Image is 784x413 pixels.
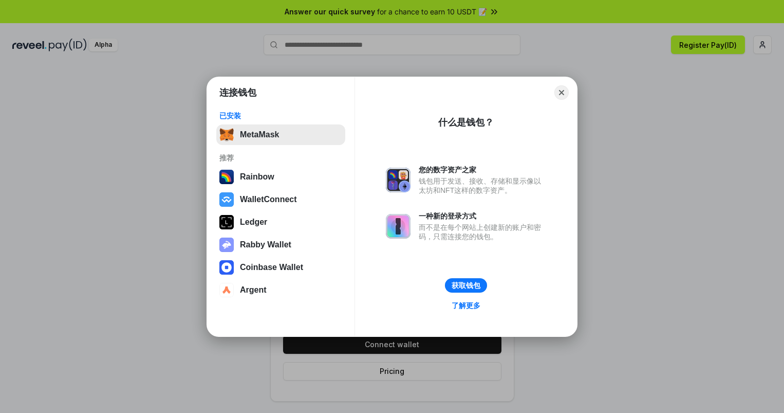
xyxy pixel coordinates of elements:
a: 了解更多 [445,299,487,312]
div: Rabby Wallet [240,240,291,249]
button: Argent [216,280,345,300]
div: MetaMask [240,130,279,139]
div: 获取钱包 [452,281,480,290]
div: 而不是在每个网站上创建新的账户和密码，只需连接您的钱包。 [419,223,546,241]
button: MetaMask [216,124,345,145]
div: 什么是钱包？ [438,116,494,129]
div: 您的数字资产之家 [419,165,546,174]
div: Coinbase Wallet [240,263,303,272]
img: svg+xml,%3Csvg%20width%3D%2228%22%20height%3D%2228%22%20viewBox%3D%220%200%2028%2028%22%20fill%3D... [219,283,234,297]
button: WalletConnect [216,189,345,210]
h1: 连接钱包 [219,86,256,99]
img: svg+xml,%3Csvg%20fill%3D%22none%22%20height%3D%2233%22%20viewBox%3D%220%200%2035%2033%22%20width%... [219,128,234,142]
div: 了解更多 [452,301,480,310]
button: Rabby Wallet [216,235,345,255]
img: svg+xml,%3Csvg%20xmlns%3D%22http%3A%2F%2Fwww.w3.org%2F2000%2Fsvg%22%20fill%3D%22none%22%20viewBox... [386,214,410,239]
div: 钱包用于发送、接收、存储和显示像以太坊和NFT这样的数字资产。 [419,176,546,195]
img: svg+xml,%3Csvg%20xmlns%3D%22http%3A%2F%2Fwww.w3.org%2F2000%2Fsvg%22%20fill%3D%22none%22%20viewBox... [219,238,234,252]
div: 已安装 [219,111,342,120]
div: Rainbow [240,172,274,182]
div: WalletConnect [240,195,297,204]
button: Coinbase Wallet [216,257,345,278]
div: 推荐 [219,153,342,163]
button: 获取钱包 [445,278,487,293]
button: Rainbow [216,167,345,187]
img: svg+xml,%3Csvg%20xmlns%3D%22http%3A%2F%2Fwww.w3.org%2F2000%2Fsvg%22%20width%3D%2228%22%20height%3... [219,215,234,229]
img: svg+xml,%3Csvg%20width%3D%22120%22%20height%3D%22120%22%20viewBox%3D%220%200%20120%20120%22%20fil... [219,170,234,184]
div: Argent [240,285,267,295]
button: Close [554,85,569,100]
button: Ledger [216,212,345,232]
img: svg+xml,%3Csvg%20width%3D%2228%22%20height%3D%2228%22%20viewBox%3D%220%200%2028%2028%22%20fill%3D... [219,192,234,207]
div: Ledger [240,218,267,227]
img: svg+xml,%3Csvg%20xmlns%3D%22http%3A%2F%2Fwww.w3.org%2F2000%2Fsvg%22%20fill%3D%22none%22%20viewBox... [386,168,410,192]
img: svg+xml,%3Csvg%20width%3D%2228%22%20height%3D%2228%22%20viewBox%3D%220%200%2028%2028%22%20fill%3D... [219,260,234,275]
div: 一种新的登录方式 [419,211,546,221]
